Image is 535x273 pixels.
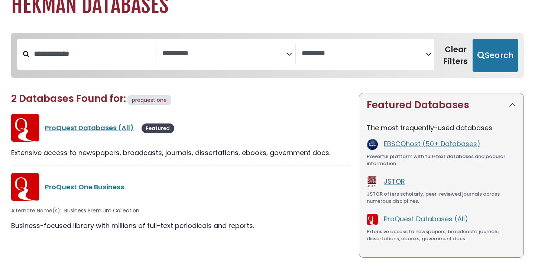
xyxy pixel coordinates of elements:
nav: Search filters [11,33,524,78]
span: 2 Databases Found for: [11,92,126,105]
div: Powerful platform with full-text databases and popular information. [367,153,516,167]
div: Extensive access to newspapers, broadcasts, journals, dissertations, ebooks, government docs. [367,228,516,243]
button: Submit for Search Results [473,39,518,72]
span: Business Premium Collection [64,207,139,215]
a: ProQuest Databases (All) [384,214,468,224]
a: ProQuest Databases (All) [45,123,134,132]
div: JSTOR offers scholarly, peer-reviewed journals across numerous disciplines. [367,190,516,205]
button: Clear Filters [439,39,473,72]
div: Extensive access to newspapers, broadcasts, journals, dissertations, ebooks, government docs. [11,148,350,158]
div: Business-focused library with millions of full-text periodicals and reports. [11,221,350,231]
textarea: Search [302,50,426,58]
a: ProQuest One Business [45,182,124,192]
p: The most frequently-used databases [367,123,516,133]
span: proquest one [132,96,167,104]
span: Alternate Name(s): [11,207,61,215]
a: JSTOR [384,177,405,186]
textarea: Search [162,50,286,58]
span: Featured [142,123,174,133]
a: EBSCOhost (50+ Databases) [384,139,480,148]
input: Search database by title or keyword [29,48,156,60]
button: Featured Databases [359,93,523,117]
